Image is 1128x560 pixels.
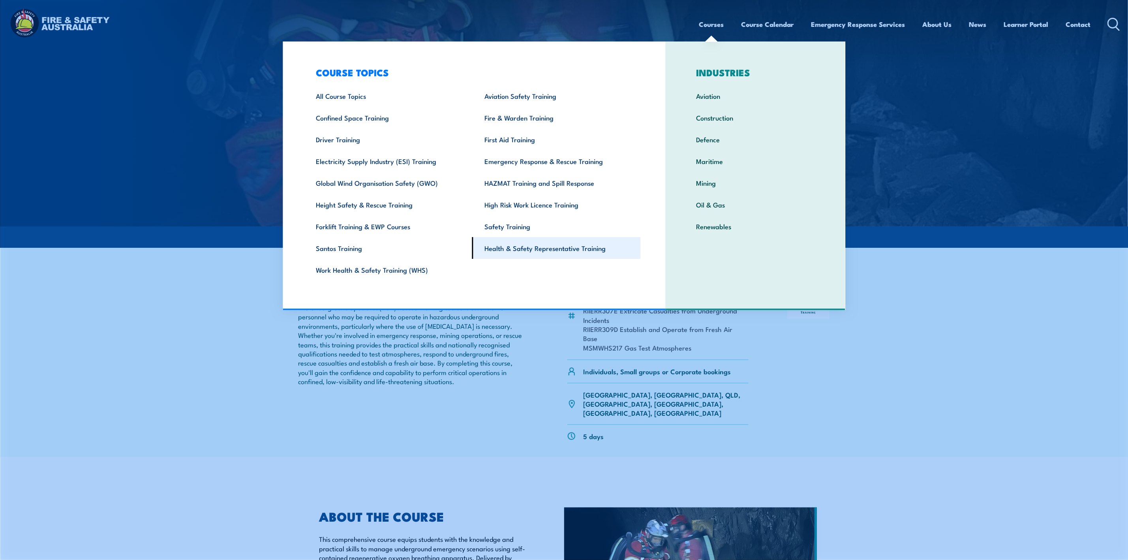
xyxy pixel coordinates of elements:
p: 5 days [584,432,604,441]
a: Forklift Training & EWP Courses [304,215,472,237]
a: Construction [684,107,827,128]
a: Aviation [684,85,827,107]
a: Safety Training [472,215,641,237]
a: Course Calendar [741,14,794,35]
a: Oil & Gas [684,194,827,215]
a: All Course Topics [304,85,472,107]
a: Maritime [684,150,827,172]
li: RIIERR309D Establish and Operate from Fresh Air Base [584,324,749,343]
a: News [969,14,987,35]
a: Emergency Response Services [811,14,905,35]
a: Aviation Safety Training [472,85,641,107]
a: Global Wind Organisation Safety (GWO) [304,172,472,194]
h3: COURSE TOPICS [304,67,641,78]
a: Health & Safety Representative Training [472,237,641,259]
a: High Risk Work Licence Training [472,194,641,215]
a: Work Health & Safety Training (WHS) [304,259,472,281]
a: Renewables [684,215,827,237]
a: Mining [684,172,827,194]
a: Learner Portal [1004,14,1049,35]
a: Contact [1066,14,1091,35]
h3: INDUSTRIES [684,67,827,78]
a: Emergency Response & Rescue Training [472,150,641,172]
a: Courses [699,14,724,35]
a: Height Safety & Rescue Training [304,194,472,215]
p: Individuals, Small groups or Corporate bookings [584,367,731,376]
p: The Underground Specialist (BG4) Rescue Training course is essential for personnel who may be req... [298,303,529,386]
a: First Aid Training [472,128,641,150]
a: Fire & Warden Training [472,107,641,128]
li: RIIERR307E Extricate Casualties from Underground Incidents [584,306,749,324]
p: [GEOGRAPHIC_DATA], [GEOGRAPHIC_DATA], QLD, [GEOGRAPHIC_DATA], [GEOGRAPHIC_DATA], [GEOGRAPHIC_DATA... [584,390,749,418]
a: HAZMAT Training and Spill Response [472,172,641,194]
a: Driver Training [304,128,472,150]
a: Confined Space Training [304,107,472,128]
h2: ABOUT THE COURSE [319,511,528,522]
a: About Us [923,14,952,35]
a: Defence [684,128,827,150]
li: MSMWHS217 Gas Test Atmospheres [584,343,749,352]
a: Santos Training [304,237,472,259]
a: Electricity Supply Industry (ESI) Training [304,150,472,172]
